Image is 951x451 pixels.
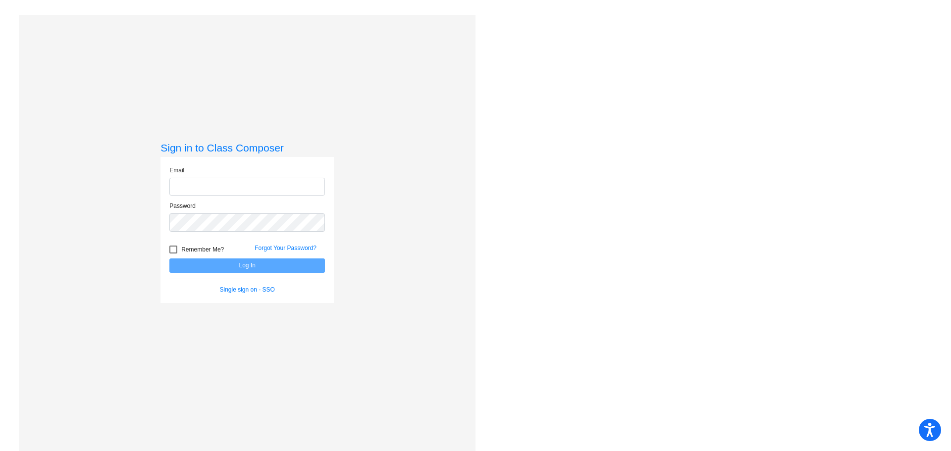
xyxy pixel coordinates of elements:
[181,244,224,255] span: Remember Me?
[169,258,325,273] button: Log In
[160,142,334,154] h3: Sign in to Class Composer
[169,201,196,210] label: Password
[169,166,184,175] label: Email
[220,286,275,293] a: Single sign on - SSO
[255,245,317,251] a: Forgot Your Password?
